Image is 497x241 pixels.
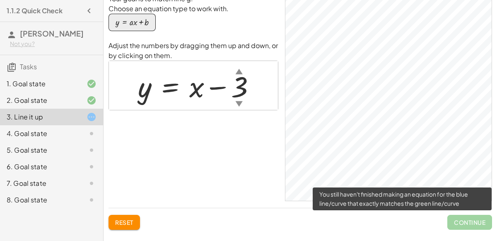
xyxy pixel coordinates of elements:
div: ▼ [235,98,242,109]
div: 5. Goal state [7,145,73,155]
i: Task not started. [87,162,97,172]
p: Choose an equation type to work with. [109,4,278,14]
div: 1. Goal state [7,79,73,89]
div: 8. Goal state [7,195,73,205]
div: 4. Goal state [7,129,73,139]
i: Task not started. [87,195,97,205]
i: Task not started. [87,129,97,139]
span: Tasks [20,62,37,71]
i: Task started. [87,112,97,122]
span: [PERSON_NAME] [20,29,84,38]
div: 3. Line it up [7,112,73,122]
div: 6. Goal state [7,162,73,172]
div: 2. Goal state [7,95,73,105]
h4: 1.1.2 Quick Check [7,6,63,16]
p: Adjust the numbers by dragging them up and down, or by clicking on them. [109,41,278,61]
div: Not you? [10,40,97,48]
i: Task finished and correct. [87,79,97,89]
i: Task not started. [87,178,97,188]
i: Task not started. [87,145,97,155]
i: Task finished and correct. [87,95,97,105]
span: Reset [115,219,133,226]
div: ▲ [235,66,242,76]
div: 7. Goal state [7,178,73,188]
button: Reset [109,215,140,230]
